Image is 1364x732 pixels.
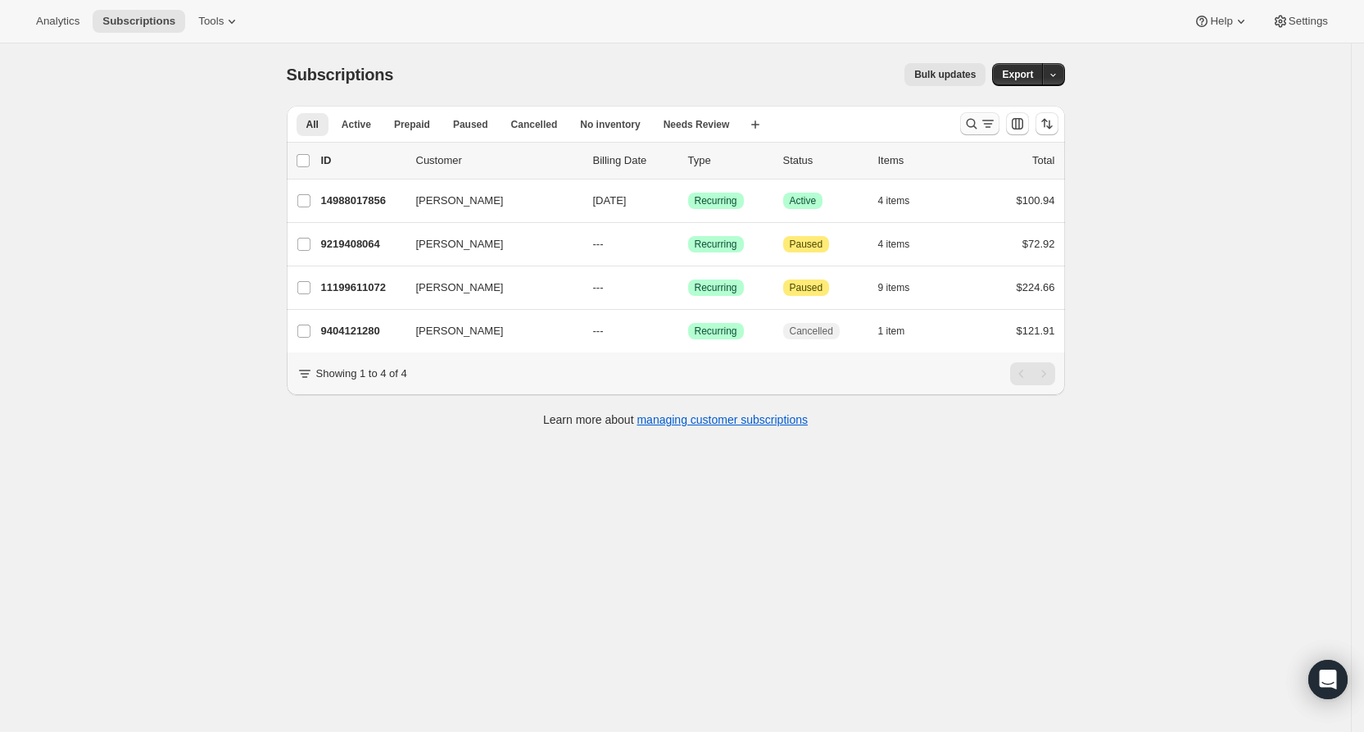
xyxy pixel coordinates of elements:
p: ID [321,152,403,169]
span: 4 items [878,238,910,251]
span: [PERSON_NAME] [416,280,504,296]
p: Showing 1 to 4 of 4 [316,366,407,382]
span: No inventory [580,118,640,131]
button: 4 items [878,233,928,256]
span: Recurring [695,281,737,294]
span: 4 items [878,194,910,207]
span: All [306,118,319,131]
span: --- [593,325,604,337]
button: Subscriptions [93,10,185,33]
span: Paused [453,118,488,131]
span: --- [593,238,604,250]
button: Create new view [742,113,768,136]
p: 14988017856 [321,193,403,209]
p: Customer [416,152,580,169]
button: Analytics [26,10,89,33]
span: Active [790,194,817,207]
button: 9 items [878,276,928,299]
button: [PERSON_NAME] [406,231,570,257]
button: Settings [1262,10,1338,33]
div: IDCustomerBilling DateTypeStatusItemsTotal [321,152,1055,169]
span: $72.92 [1022,238,1055,250]
p: Total [1032,152,1054,169]
span: Tools [198,15,224,28]
div: 14988017856[PERSON_NAME][DATE]SuccessRecurringSuccessActive4 items$100.94 [321,189,1055,212]
span: Subscriptions [287,66,394,84]
span: Recurring [695,194,737,207]
span: Active [342,118,371,131]
span: $224.66 [1017,281,1055,293]
span: Analytics [36,15,79,28]
span: Recurring [695,325,737,338]
button: Customize table column order and visibility [1006,112,1029,135]
p: 9404121280 [321,323,403,339]
p: 9219408064 [321,236,403,252]
div: 9404121280[PERSON_NAME]---SuccessRecurringCancelled1 item$121.91 [321,320,1055,343]
div: Items [878,152,960,169]
div: 11199611072[PERSON_NAME]---SuccessRecurringAttentionPaused9 items$224.66 [321,276,1055,299]
button: Tools [188,10,250,33]
p: 11199611072 [321,280,403,296]
span: --- [593,281,604,293]
span: [PERSON_NAME] [416,236,504,252]
span: Help [1210,15,1232,28]
button: Sort the results [1035,112,1058,135]
span: Settings [1289,15,1328,28]
button: Bulk updates [904,63,986,86]
span: 9 items [878,281,910,294]
p: Billing Date [593,152,675,169]
span: $100.94 [1017,194,1055,207]
span: Paused [790,281,823,294]
nav: Pagination [1010,362,1055,385]
span: 1 item [878,325,905,338]
p: Learn more about [543,411,808,428]
p: Status [783,152,865,169]
span: [PERSON_NAME] [416,323,504,339]
span: Cancelled [790,325,833,338]
span: Export [1002,68,1033,81]
div: Open Intercom Messenger [1308,660,1348,699]
span: Prepaid [394,118,430,131]
button: [PERSON_NAME] [406,275,570,301]
button: 1 item [878,320,923,343]
span: Paused [790,238,823,251]
button: [PERSON_NAME] [406,318,570,344]
div: Type [688,152,770,169]
span: [PERSON_NAME] [416,193,504,209]
span: Cancelled [511,118,558,131]
span: Recurring [695,238,737,251]
button: Export [992,63,1043,86]
button: [PERSON_NAME] [406,188,570,214]
span: Subscriptions [102,15,175,28]
span: [DATE] [593,194,627,207]
button: 4 items [878,189,928,212]
span: Bulk updates [914,68,976,81]
span: Needs Review [664,118,730,131]
span: $121.91 [1017,325,1055,337]
button: Help [1184,10,1258,33]
a: managing customer subscriptions [637,413,808,426]
div: 9219408064[PERSON_NAME]---SuccessRecurringAttentionPaused4 items$72.92 [321,233,1055,256]
button: Search and filter results [960,112,999,135]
